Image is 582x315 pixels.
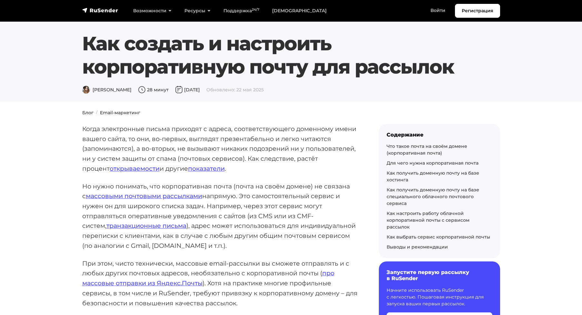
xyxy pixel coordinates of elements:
[94,109,140,116] li: Email-маркетинг
[106,222,186,229] a: транзакционные письма
[178,4,217,17] a: Ресурсы
[387,244,448,250] a: Выводы и рекомендации
[82,181,358,251] p: Но нужно понимать, что корпоративная почта (почта на своём домене) не связана с напрямую. Это сам...
[82,32,465,78] h1: Как создать и настроить корпоративную почту для рассылок
[82,7,118,14] img: RuSender
[86,192,202,200] a: массовыми почтовыми рассылками
[82,110,94,116] a: Блог
[78,109,504,116] nav: breadcrumb
[387,160,478,166] a: Для чего нужна корпоративная почта
[266,4,333,17] a: [DEMOGRAPHIC_DATA]
[387,287,492,307] p: Начните использовать RuSender с легкостью. Пошаговая инструкция для запуска ваших первых рассылок.
[82,87,132,93] span: [PERSON_NAME]
[138,86,146,94] img: Время чтения
[82,124,358,174] p: Когда электронные письма приходят с адреса, соответствующего доменному имени вашего сайта, то они...
[424,4,452,17] a: Войти
[206,87,264,93] span: Обновлено: 22 мая 2025
[82,259,358,308] p: При этом, чисто технически, массовые email-рассылки вы сможете отправлять и с любых других почтов...
[188,165,225,172] a: показатели
[217,4,266,17] a: Поддержка24/7
[110,165,160,172] a: открываемости
[387,170,479,183] a: Как получить доменную почту на базе хостинга
[127,4,178,17] a: Возможности
[387,234,490,240] a: Как выбрать сервис корпоративной почты
[387,269,492,281] h6: Запустите первую рассылку в RuSender
[138,87,169,93] span: 28 минут
[252,7,259,12] sup: 24/7
[387,143,467,156] a: Что такое почта на своём домене (корпоративная почта)
[175,87,200,93] span: [DATE]
[387,210,469,230] a: Как настроить работу облачной корпоративной почты с сервисом рассылок
[387,132,492,138] div: Содержание
[455,4,500,18] a: Регистрация
[175,86,183,94] img: Дата публикации
[387,187,479,206] a: Как получить доменную почту на базе специального облачного почтового сервиса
